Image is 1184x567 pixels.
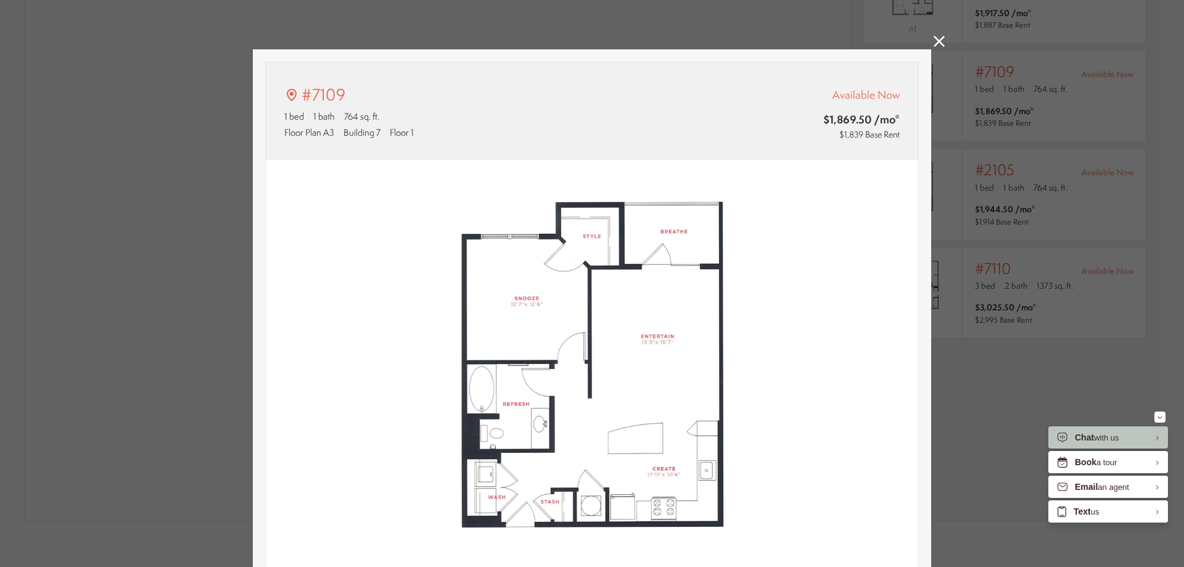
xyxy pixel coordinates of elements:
[313,110,335,123] span: 1 bath
[832,87,900,102] span: Available Now
[302,83,345,107] p: #7109
[284,110,304,123] span: 1 bed
[839,128,900,141] span: $1,839 Base Rent
[343,126,380,139] span: Building 7
[390,126,414,139] span: Floor 1
[754,112,900,127] span: $1,869.50 /mo*
[344,110,379,123] span: 764 sq. ft.
[284,126,334,139] span: Floor Plan A3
